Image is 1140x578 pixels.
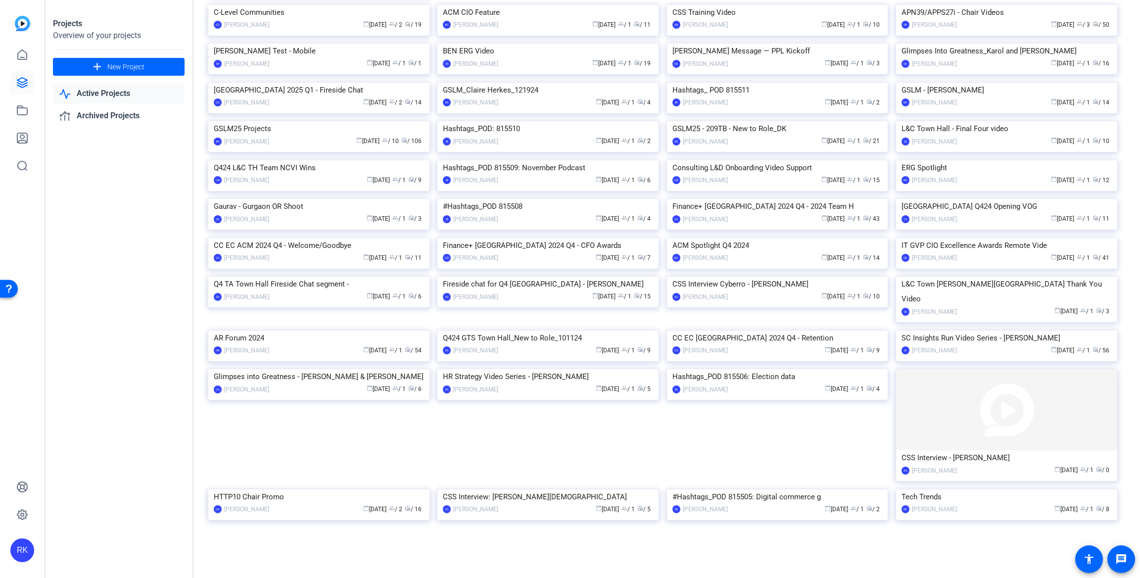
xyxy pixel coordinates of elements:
[672,98,680,106] div: JB
[443,238,653,253] div: Finance+ [GEOGRAPHIC_DATA] 2024 Q4 - CFO Awards
[363,254,386,261] span: [DATE]
[1051,138,1074,144] span: [DATE]
[637,99,651,106] span: / 4
[363,21,386,28] span: [DATE]
[847,138,860,144] span: / 1
[224,97,269,107] div: [PERSON_NAME]
[1051,215,1074,222] span: [DATE]
[672,160,883,175] div: Consulting L&D Onboarding Video Support
[634,21,651,28] span: / 11
[592,21,598,27] span: calendar_today
[1077,21,1090,28] span: / 3
[621,176,627,182] span: group
[596,177,619,184] span: [DATE]
[821,254,845,261] span: [DATE]
[912,137,957,146] div: [PERSON_NAME]
[214,60,222,68] div: KR
[683,137,728,146] div: [PERSON_NAME]
[224,214,269,224] div: [PERSON_NAME]
[821,215,845,222] span: [DATE]
[863,138,880,144] span: / 21
[821,293,845,300] span: [DATE]
[851,60,864,67] span: / 1
[389,21,395,27] span: group
[53,84,185,104] a: Active Projects
[902,238,1112,253] div: IT GVP CIO Excellence Awards Remote Vide
[1077,138,1090,144] span: / 1
[634,292,640,298] span: radio
[863,21,880,28] span: / 10
[821,176,827,182] span: calendar_today
[592,292,598,298] span: calendar_today
[863,254,880,261] span: / 14
[634,293,651,300] span: / 15
[367,177,390,184] span: [DATE]
[1096,308,1109,315] span: / 3
[637,177,651,184] span: / 6
[672,176,680,184] div: CW
[618,21,624,27] span: group
[1092,21,1109,28] span: / 50
[621,177,635,184] span: / 1
[672,138,680,145] div: DK
[821,254,827,260] span: calendar_today
[214,199,424,214] div: Gaurav - Gurgaon OR Shoot
[1092,99,1109,106] span: / 14
[408,215,422,222] span: / 3
[392,292,398,298] span: group
[224,175,269,185] div: [PERSON_NAME]
[851,99,864,106] span: / 1
[902,98,909,106] div: MC
[224,20,269,30] div: [PERSON_NAME]
[851,59,856,65] span: group
[443,5,653,20] div: ACM CIO Feature
[405,99,422,106] span: / 14
[1115,553,1127,565] mat-icon: message
[866,59,872,65] span: radio
[453,59,498,69] div: [PERSON_NAME]
[912,20,957,30] div: [PERSON_NAME]
[405,254,422,261] span: / 11
[367,292,373,298] span: calendar_today
[1077,137,1083,143] span: group
[392,177,406,184] span: / 1
[866,99,880,106] span: / 2
[672,215,680,223] div: CA
[847,137,853,143] span: group
[453,137,498,146] div: [PERSON_NAME]
[224,253,269,263] div: [PERSON_NAME]
[637,215,643,221] span: radio
[847,215,860,222] span: / 1
[453,20,498,30] div: [PERSON_NAME]
[902,5,1112,20] div: APN39/APPS27i - Chair Videos
[637,254,651,261] span: / 7
[443,83,653,97] div: GSLM_Claire Herkes_121924
[902,215,909,223] div: CA
[1092,215,1098,221] span: radio
[847,21,860,28] span: / 1
[825,99,848,106] span: [DATE]
[224,59,269,69] div: [PERSON_NAME]
[1051,215,1057,221] span: calendar_today
[1092,137,1098,143] span: radio
[1092,59,1098,65] span: radio
[1092,177,1109,184] span: / 12
[863,177,880,184] span: / 15
[902,254,909,262] div: DK
[1051,21,1074,28] span: [DATE]
[214,160,424,175] div: Q424 L&C TH Team NCVI Wins
[53,18,185,30] div: Projects
[224,292,269,302] div: [PERSON_NAME]
[821,137,827,143] span: calendar_today
[443,44,653,58] div: BEN ERG Video
[1077,59,1083,65] span: group
[902,308,909,316] div: SS
[453,253,498,263] div: [PERSON_NAME]
[821,215,827,221] span: calendar_today
[443,60,451,68] div: SS
[356,138,380,144] span: [DATE]
[443,215,451,223] div: JB
[389,98,395,104] span: group
[443,176,451,184] div: JB
[672,121,883,136] div: GSLM25 - 209TB - New to Role_DK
